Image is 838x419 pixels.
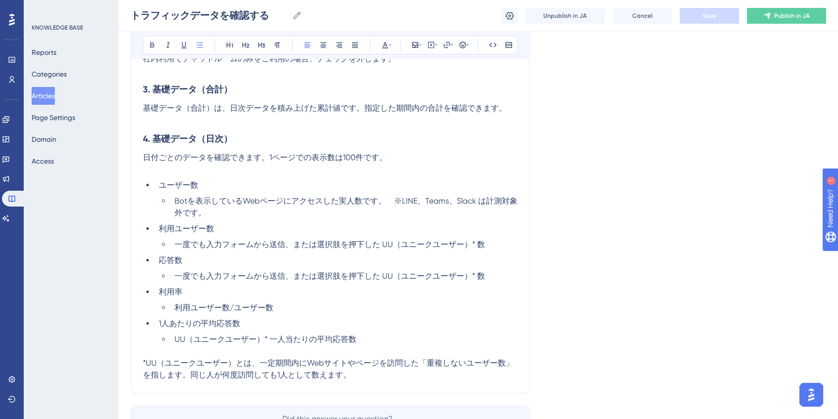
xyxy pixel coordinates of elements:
input: Article Name [131,8,288,22]
span: Unpublish in JA [543,12,587,20]
button: Page Settings [32,109,75,126]
span: ユーザー数 [159,180,198,190]
button: Save [680,8,739,24]
button: Reports [32,43,56,61]
span: 日付ごとのデータを確認できます。1ページでの表示数は100件です。 [143,153,387,162]
span: Save [703,12,716,20]
button: Publish in JA [747,8,826,24]
span: 1人あたりの平均応答数 [159,319,240,328]
strong: 3. 基礎データ（合計） [143,84,232,95]
span: 利用ユーザー数/ユーザー数 [175,303,273,312]
button: Cancel [613,8,672,24]
span: *UU（ユニークユーザー）とは、一定期間内にWebサイトやページを訪問した「重複しないユーザー数」を指します。同じ人が何度訪問しても1人として数えます。 [143,358,514,379]
button: Domain [32,130,56,148]
button: Categories [32,65,67,83]
button: Articles [32,87,55,105]
span: Publish in JA [774,12,810,20]
div: 1 [69,5,72,13]
button: Unpublish in JA [526,8,605,24]
span: 利用率 [159,287,182,296]
span: 一度でも入力フォームから送信、または選択肢を押下した UU（ユニークユーザー）* 数 [175,240,485,249]
span: Botを表示しているWebページにアクセスした実人数です。 ※LINE、Teams、Slack は計測対象外です。 [175,196,518,217]
span: 一度でも入力フォームから送信、または選択肢を押下した UU（ユニークユーザー）* 数 [175,271,485,281]
span: 応答数 [159,255,182,265]
span: Need Help? [23,2,62,14]
iframe: UserGuiding AI Assistant Launcher [796,380,826,410]
span: 利用ユーザー数 [159,224,214,233]
span: UU（ユニークユーザー）* 一人当たりの平均応答数 [175,335,356,344]
span: Cancel [632,12,653,20]
div: KNOWLEDGE BASE [32,24,83,32]
strong: 4. 基礎データ（日次） [143,133,232,144]
button: Access [32,152,54,170]
span: 基礎データ（合計）は、日次データを積み上げた累計値です。指定した期間内の合計を確認できます。 [143,103,507,113]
